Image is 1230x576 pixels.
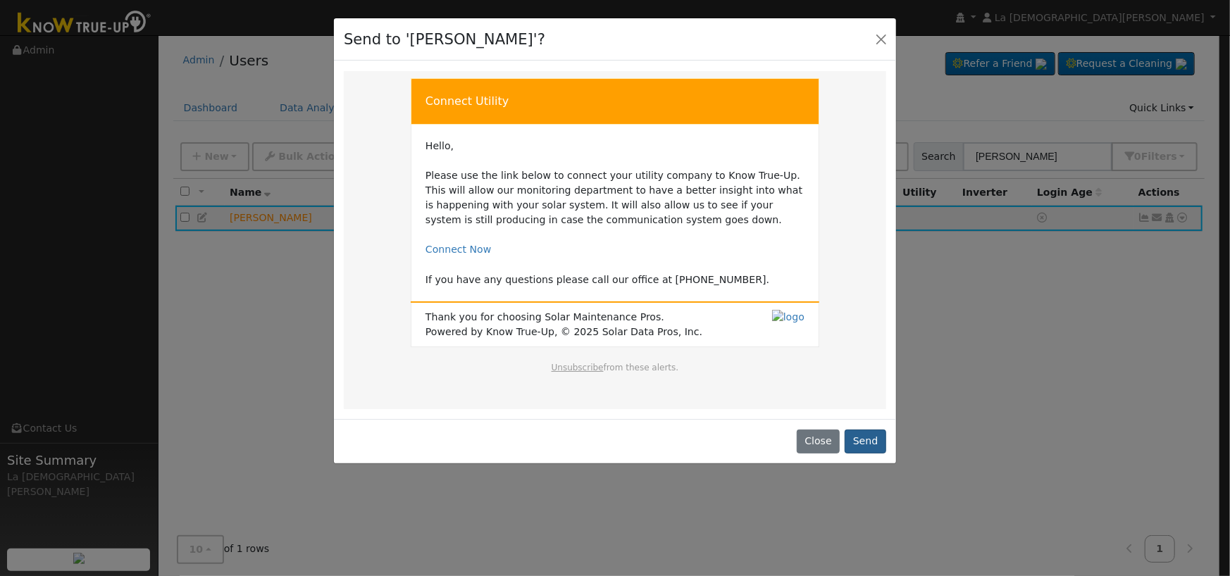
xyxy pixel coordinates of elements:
td: from these alerts. [425,361,805,388]
td: Hello, Please use the link below to connect your utility company to Know True-Up. This will allow... [425,139,805,287]
a: Connect Now [425,244,491,255]
button: Close [797,430,840,453]
td: Connect Utility [411,78,819,124]
span: Thank you for choosing Solar Maintenance Pros. Powered by Know True-Up, © 2025 Solar Data Pros, Inc. [425,310,702,339]
h4: Send to '[PERSON_NAME]'? [344,28,545,51]
a: Unsubscribe [552,363,604,372]
img: logo [772,310,805,325]
button: Close [871,29,891,49]
button: Send [845,430,886,453]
